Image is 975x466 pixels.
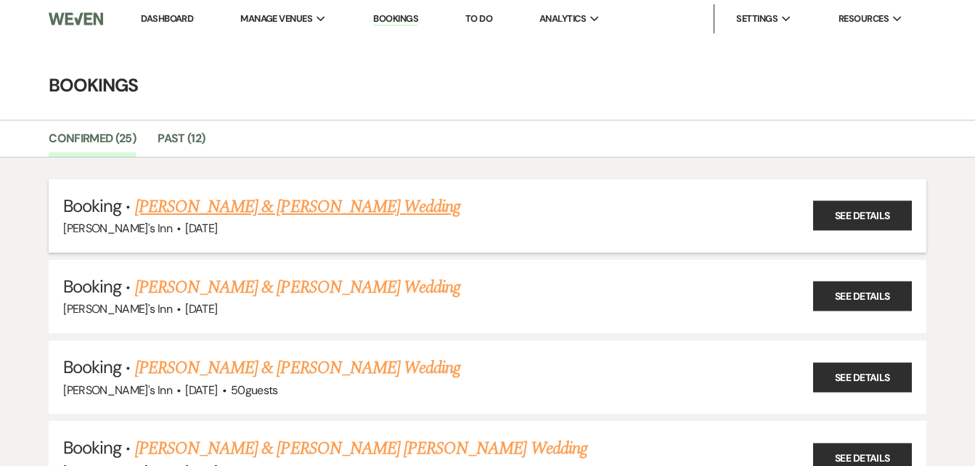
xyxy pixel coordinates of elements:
[813,362,912,392] a: See Details
[49,4,103,34] img: Weven Logo
[185,301,217,316] span: [DATE]
[736,12,778,26] span: Settings
[135,436,587,462] a: [PERSON_NAME] & [PERSON_NAME] [PERSON_NAME] Wedding
[813,201,912,231] a: See Details
[63,195,121,217] span: Booking
[465,12,492,25] a: To Do
[185,221,217,236] span: [DATE]
[63,383,172,398] span: [PERSON_NAME]'s Inn
[135,274,460,301] a: [PERSON_NAME] & [PERSON_NAME] Wedding
[63,221,172,236] span: [PERSON_NAME]'s Inn
[185,383,217,398] span: [DATE]
[141,12,193,25] a: Dashboard
[135,194,460,220] a: [PERSON_NAME] & [PERSON_NAME] Wedding
[63,275,121,298] span: Booking
[158,129,205,157] a: Past (12)
[539,12,586,26] span: Analytics
[839,12,889,26] span: Resources
[135,355,460,381] a: [PERSON_NAME] & [PERSON_NAME] Wedding
[49,129,136,157] a: Confirmed (25)
[231,383,278,398] span: 50 guests
[240,12,312,26] span: Manage Venues
[813,282,912,311] a: See Details
[63,356,121,378] span: Booking
[63,301,172,316] span: [PERSON_NAME]'s Inn
[373,12,418,26] a: Bookings
[63,436,121,459] span: Booking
